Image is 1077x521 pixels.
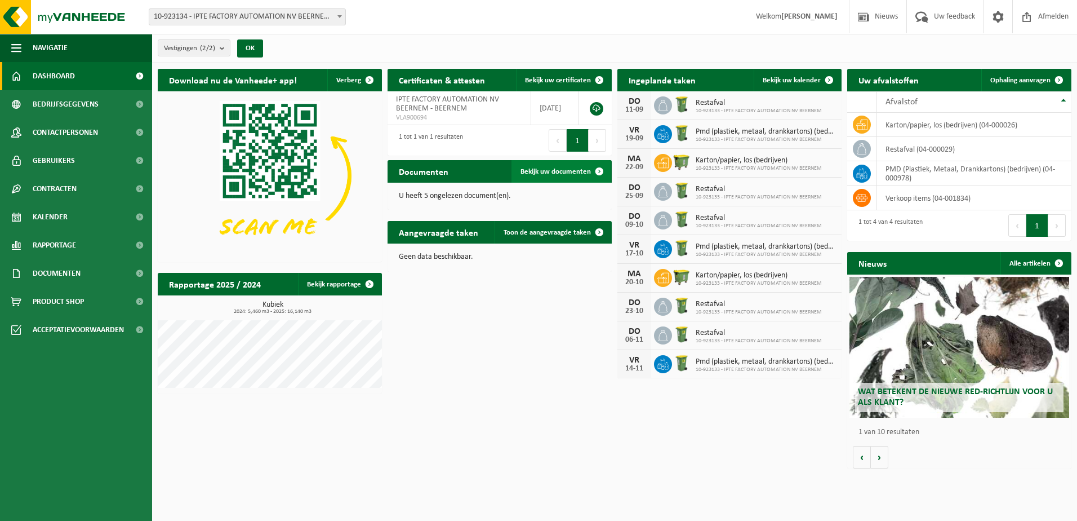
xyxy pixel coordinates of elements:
[623,365,646,373] div: 14-11
[149,8,346,25] span: 10-923134 - IPTE FACTORY AUTOMATION NV BEERNEM - GENK
[696,136,836,143] span: 10-923133 - IPTE FACTORY AUTOMATION NV BEERNEM
[388,69,496,91] h2: Certificaten & attesten
[696,367,836,373] span: 10-923133 - IPTE FACTORY AUTOMATION NV BEERNEM
[672,239,691,258] img: WB-0240-HPE-GN-50
[623,126,646,135] div: VR
[1008,214,1026,237] button: Previous
[158,39,230,56] button: Vestigingen(2/2)
[672,95,691,114] img: WB-0240-HPE-GN-50
[393,128,463,153] div: 1 tot 1 van 1 resultaten
[567,129,589,152] button: 1
[399,192,600,200] p: U heeft 5 ongelezen document(en).
[388,160,460,182] h2: Documenten
[158,273,272,295] h2: Rapportage 2025 / 2024
[696,156,822,165] span: Karton/papier, los (bedrijven)
[763,77,821,84] span: Bekijk uw kalender
[237,39,263,58] button: OK
[396,95,499,113] span: IPTE FACTORY AUTOMATION NV BEERNEM - BEERNEM
[617,69,707,91] h2: Ingeplande taken
[623,298,646,307] div: DO
[623,192,646,200] div: 25-09
[33,118,98,147] span: Contactpersonen
[531,91,578,125] td: [DATE]
[853,446,871,469] button: Vorige
[33,147,75,175] span: Gebruikers
[849,277,1069,418] a: Wat betekent de nieuwe RED-richtlijn voor u als klant?
[672,296,691,315] img: WB-0240-HPE-GN-50
[847,69,930,91] h2: Uw afvalstoffen
[33,62,75,90] span: Dashboard
[877,113,1071,137] td: karton/papier, los (bedrijven) (04-000026)
[623,221,646,229] div: 09-10
[623,270,646,279] div: MA
[781,12,838,21] strong: [PERSON_NAME]
[33,316,124,344] span: Acceptatievoorwaarden
[163,309,382,315] span: 2024: 5,460 m3 - 2025: 16,140 m3
[672,181,691,200] img: WB-0240-HPE-GN-50
[336,77,361,84] span: Verberg
[623,336,646,344] div: 06-11
[388,221,489,243] h2: Aangevraagde taken
[33,231,76,259] span: Rapportage
[696,329,822,338] span: Restafval
[672,325,691,344] img: WB-0240-HPE-GN-50
[696,108,822,114] span: 10-923133 - IPTE FACTORY AUTOMATION NV BEERNEM
[981,69,1070,91] a: Ophaling aanvragen
[623,164,646,171] div: 22-09
[1000,252,1070,275] a: Alle artikelen
[623,279,646,286] div: 20-10
[696,165,822,172] span: 10-923133 - IPTE FACTORY AUTOMATION NV BEERNEM
[33,90,99,118] span: Bedrijfsgegevens
[623,241,646,250] div: VR
[696,338,822,345] span: 10-923133 - IPTE FACTORY AUTOMATION NV BEERNEM
[623,106,646,114] div: 11-09
[853,213,923,238] div: 1 tot 4 van 4 resultaten
[696,127,836,136] span: Pmd (plastiek, metaal, drankkartons) (bedrijven)
[877,161,1071,186] td: PMD (Plastiek, Metaal, Drankkartons) (bedrijven) (04-000978)
[672,123,691,143] img: WB-0240-HPE-GN-50
[696,309,822,316] span: 10-923133 - IPTE FACTORY AUTOMATION NV BEERNEM
[164,40,215,57] span: Vestigingen
[33,34,68,62] span: Navigatie
[298,273,381,295] a: Bekijk rapportage
[399,253,600,261] p: Geen data beschikbaar.
[696,357,836,367] span: Pmd (plastiek, metaal, drankkartons) (bedrijven)
[520,168,591,175] span: Bekijk uw documenten
[158,91,382,260] img: Download de VHEPlus App
[672,152,691,171] img: WB-1100-HPE-GN-50
[672,354,691,373] img: WB-0240-HPE-GN-50
[696,185,822,194] span: Restafval
[1026,214,1048,237] button: 1
[158,69,308,91] h2: Download nu de Vanheede+ app!
[623,154,646,164] div: MA
[33,175,77,203] span: Contracten
[877,137,1071,161] td: restafval (04-000029)
[696,280,822,287] span: 10-923133 - IPTE FACTORY AUTOMATION NV BEERNEM
[623,97,646,106] div: DO
[1048,214,1066,237] button: Next
[672,267,691,286] img: WB-1100-HPE-GN-50
[495,221,611,244] a: Toon de aangevraagde taken
[623,183,646,192] div: DO
[877,186,1071,210] td: verkoop items (04-001834)
[696,214,822,223] span: Restafval
[511,160,611,183] a: Bekijk uw documenten
[871,446,888,469] button: Volgende
[696,300,822,309] span: Restafval
[754,69,840,91] a: Bekijk uw kalender
[623,250,646,258] div: 17-10
[200,45,215,52] count: (2/2)
[589,129,606,152] button: Next
[696,271,822,280] span: Karton/papier, los (bedrijven)
[549,129,567,152] button: Previous
[33,203,68,231] span: Kalender
[858,429,1066,436] p: 1 van 10 resultaten
[327,69,381,91] button: Verberg
[149,9,345,25] span: 10-923134 - IPTE FACTORY AUTOMATION NV BEERNEM - GENK
[696,223,822,229] span: 10-923133 - IPTE FACTORY AUTOMATION NV BEERNEM
[885,98,918,107] span: Afvalstof
[623,307,646,315] div: 23-10
[525,77,591,84] span: Bekijk uw certificaten
[396,113,522,122] span: VLA900694
[672,210,691,229] img: WB-0240-HPE-GN-50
